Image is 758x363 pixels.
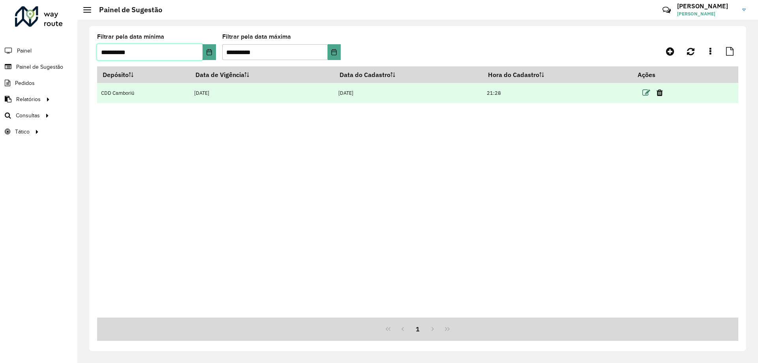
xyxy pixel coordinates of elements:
[16,63,63,71] span: Painel de Sugestão
[190,66,334,83] th: Data de Vigência
[642,87,650,98] a: Editar
[334,83,482,103] td: [DATE]
[97,32,164,41] label: Filtrar pela data mínima
[17,47,32,55] span: Painel
[97,83,190,103] td: CDD Camboriú
[16,95,41,103] span: Relatórios
[334,66,482,83] th: Data do Cadastro
[482,83,632,103] td: 21:28
[97,66,190,83] th: Depósito
[190,83,334,103] td: [DATE]
[15,128,30,136] span: Tático
[410,322,425,337] button: 1
[328,44,341,60] button: Choose Date
[222,32,291,41] label: Filtrar pela data máxima
[15,79,35,87] span: Pedidos
[482,66,632,83] th: Hora do Cadastro
[203,44,216,60] button: Choose Date
[658,2,675,19] a: Contato Rápido
[677,2,736,10] h3: [PERSON_NAME]
[632,66,679,83] th: Ações
[657,87,663,98] a: Excluir
[677,10,736,17] span: [PERSON_NAME]
[91,6,162,14] h2: Painel de Sugestão
[16,111,40,120] span: Consultas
